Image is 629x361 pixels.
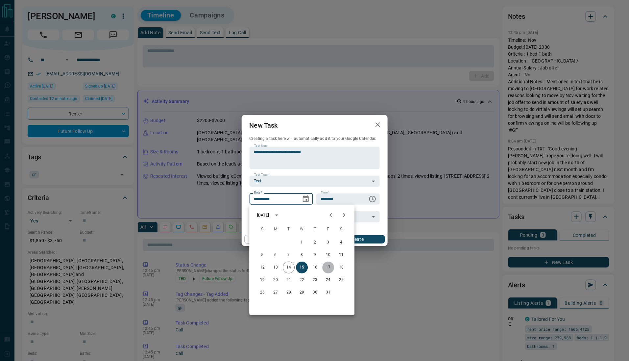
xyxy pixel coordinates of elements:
label: Task Type [254,173,270,177]
button: 30 [309,287,321,298]
button: 23 [309,274,321,286]
button: Cancel [244,235,301,244]
button: 12 [256,262,268,273]
button: 31 [322,287,334,298]
h2: New Task [242,115,286,136]
label: Task Note [254,144,268,148]
button: calendar view is open, switch to year view [271,210,282,221]
button: 26 [256,287,268,298]
button: 29 [296,287,308,298]
label: Date [254,191,262,195]
button: 2 [309,237,321,248]
label: Time [321,191,329,195]
button: 16 [309,262,321,273]
button: 8 [296,249,308,261]
button: 9 [309,249,321,261]
button: 19 [256,274,268,286]
button: Next month [337,209,351,222]
button: 20 [270,274,281,286]
button: 14 [283,262,295,273]
button: 24 [322,274,334,286]
span: Saturday [335,223,347,236]
button: Choose time, selected time is 6:00 AM [366,193,379,206]
button: 5 [256,249,268,261]
button: 21 [283,274,295,286]
span: Wednesday [296,223,308,236]
span: Sunday [256,223,268,236]
button: 15 [296,262,308,273]
button: 22 [296,274,308,286]
button: 6 [270,249,281,261]
button: 3 [322,237,334,248]
button: 11 [335,249,347,261]
button: Choose date, selected date is Oct 15, 2025 [299,193,312,206]
button: 27 [270,287,281,298]
div: [DATE] [257,212,269,218]
span: Tuesday [283,223,295,236]
button: 10 [322,249,334,261]
button: 18 [335,262,347,273]
span: Thursday [309,223,321,236]
button: 17 [322,262,334,273]
span: Friday [322,223,334,236]
button: 7 [283,249,295,261]
div: Text [250,176,380,187]
button: 25 [335,274,347,286]
button: 1 [296,237,308,248]
p: Creating a task here will automatically add it to your Google Calendar. [250,136,380,142]
button: 13 [270,262,281,273]
button: 28 [283,287,295,298]
button: Previous month [324,209,337,222]
span: Monday [270,223,281,236]
button: 4 [335,237,347,248]
button: Create [328,235,385,244]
